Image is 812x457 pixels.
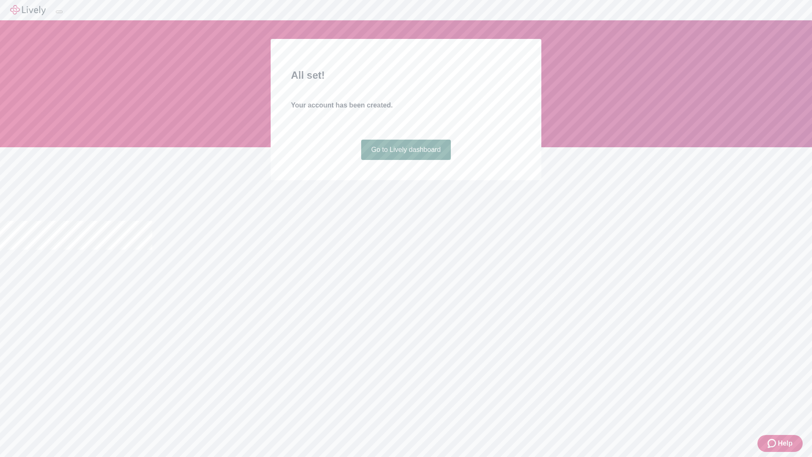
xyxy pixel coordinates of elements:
[10,5,46,15] img: Lively
[778,438,793,449] span: Help
[768,438,778,449] svg: Zendesk support icon
[757,435,803,452] button: Zendesk support iconHelp
[291,100,521,110] h4: Your account has been created.
[56,11,63,13] button: Log out
[291,68,521,83] h2: All set!
[361,140,451,160] a: Go to Lively dashboard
